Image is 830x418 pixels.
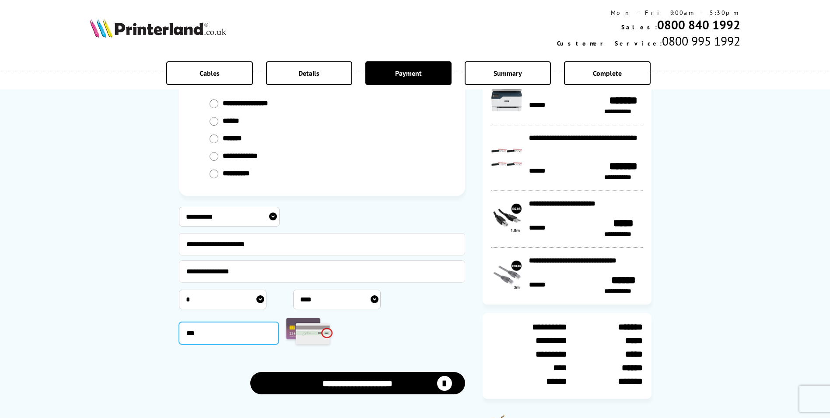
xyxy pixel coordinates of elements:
span: 0800 995 1992 [662,33,740,49]
span: Customer Service: [557,39,662,47]
span: Sales: [621,23,657,31]
div: Mon - Fri 9:00am - 5:30pm [557,9,740,17]
span: Details [298,69,319,78]
a: 0800 840 1992 [657,17,740,33]
span: Complete [593,69,622,78]
img: Printerland Logo [90,18,226,38]
span: Summary [494,69,522,78]
span: Cables [200,69,220,78]
span: Payment [395,69,422,78]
